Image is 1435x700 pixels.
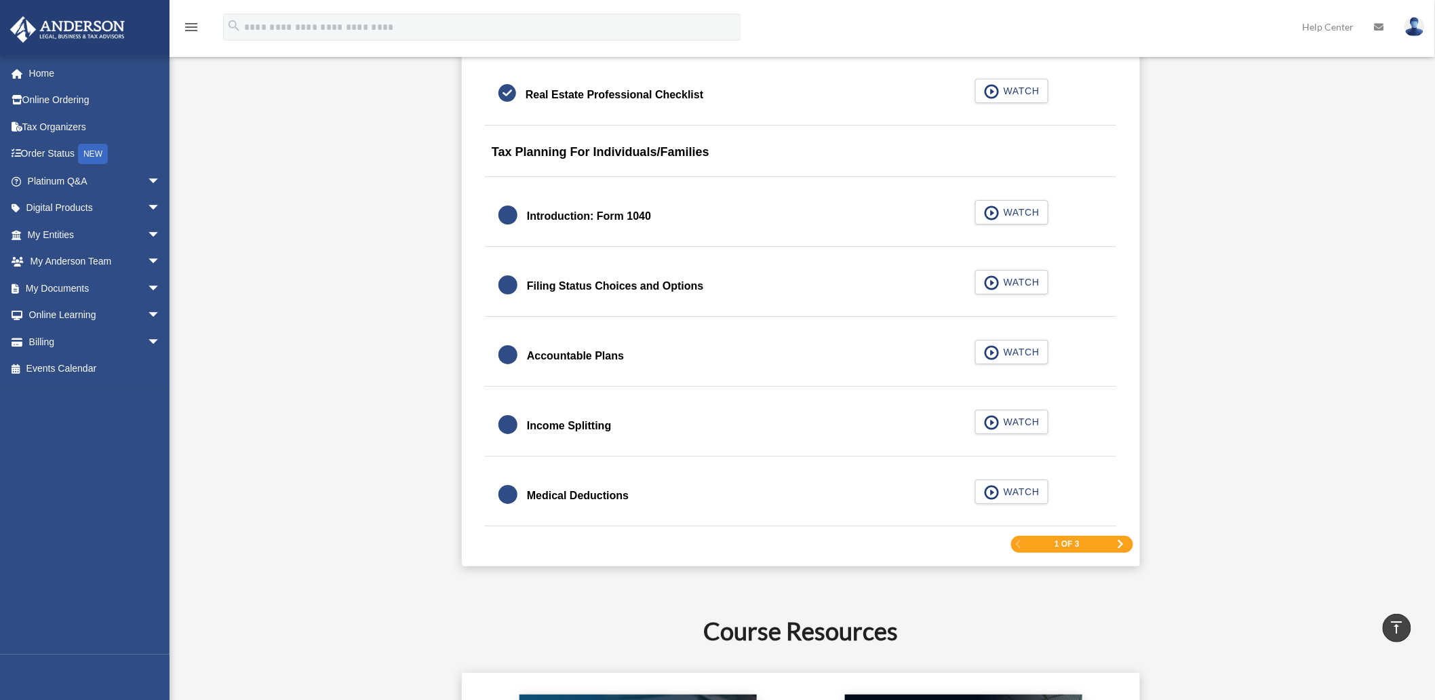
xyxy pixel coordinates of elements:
[9,248,181,275] a: My Anderson Teamarrow_drop_down
[527,347,624,366] div: Accountable Plans
[527,277,703,296] div: Filing Status Choices and Options
[1404,17,1425,37] img: User Pic
[527,416,611,435] div: Income Splitting
[147,302,174,330] span: arrow_drop_down
[183,24,199,35] a: menu
[9,302,181,329] a: Online Learningarrow_drop_down
[147,195,174,222] span: arrow_drop_down
[9,140,181,168] a: Order StatusNEW
[1055,540,1080,548] span: 1 of 3
[1000,415,1040,429] span: WATCH
[9,221,181,248] a: My Entitiesarrow_drop_down
[1116,539,1124,549] a: Next Page
[1000,206,1040,219] span: WATCH
[498,480,1103,512] a: Medical Deductions WATCH
[6,16,129,43] img: Anderson Advisors Platinum Portal
[485,135,1116,178] div: Tax Planning For Individuals/Families
[975,200,1048,225] button: WATCH
[498,410,1103,442] a: Income Splitting WATCH
[498,270,1103,303] a: Filing Status Choices and Options WATCH
[9,60,181,87] a: Home
[9,328,181,355] a: Billingarrow_drop_down
[9,275,181,302] a: My Documentsarrow_drop_down
[78,144,108,164] div: NEW
[526,85,703,104] div: Real Estate Professional Checklist
[183,19,199,35] i: menu
[975,79,1048,103] button: WATCH
[1383,614,1411,642] a: vertical_align_top
[1000,345,1040,359] span: WATCH
[227,18,241,33] i: search
[975,340,1048,364] button: WATCH
[975,480,1048,504] button: WATCH
[9,87,181,114] a: Online Ordering
[498,200,1103,233] a: Introduction: Form 1040 WATCH
[147,275,174,303] span: arrow_drop_down
[527,486,629,505] div: Medical Deductions
[9,168,181,195] a: Platinum Q&Aarrow_drop_down
[975,410,1048,434] button: WATCH
[147,248,174,276] span: arrow_drop_down
[9,113,181,140] a: Tax Organizers
[9,355,181,383] a: Events Calendar
[147,168,174,195] span: arrow_drop_down
[1000,84,1040,98] span: WATCH
[147,328,174,356] span: arrow_drop_down
[302,614,1299,648] h2: Course Resources
[498,340,1103,372] a: Accountable Plans WATCH
[527,207,651,226] div: Introduction: Form 1040
[1389,619,1405,636] i: vertical_align_top
[1000,485,1040,499] span: WATCH
[9,195,181,222] a: Digital Productsarrow_drop_down
[975,270,1048,294] button: WATCH
[1000,275,1040,289] span: WATCH
[498,79,1103,111] a: Real Estate Professional Checklist WATCH
[147,221,174,249] span: arrow_drop_down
